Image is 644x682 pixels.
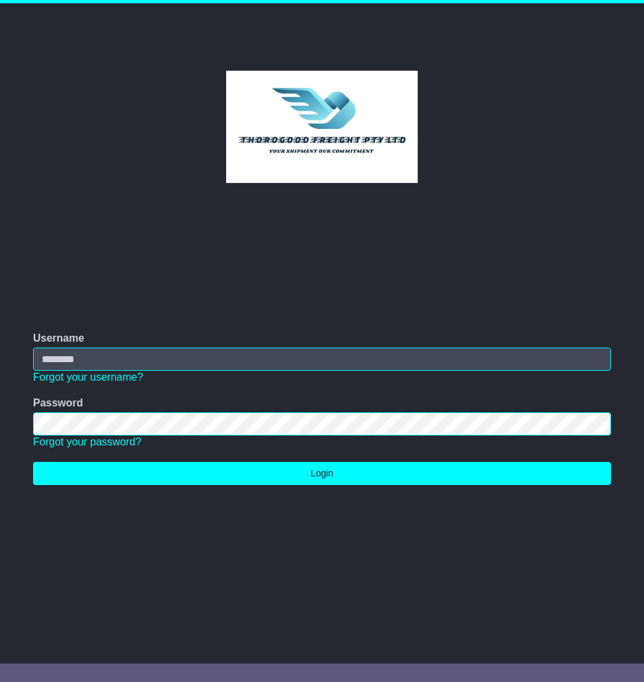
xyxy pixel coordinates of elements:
label: Password [33,397,83,409]
button: Login [33,462,611,485]
img: Thorogood Freight Pty Ltd [226,71,419,183]
label: Username [33,332,84,344]
a: Forgot your password? [33,436,141,447]
a: Forgot your username? [33,371,143,383]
